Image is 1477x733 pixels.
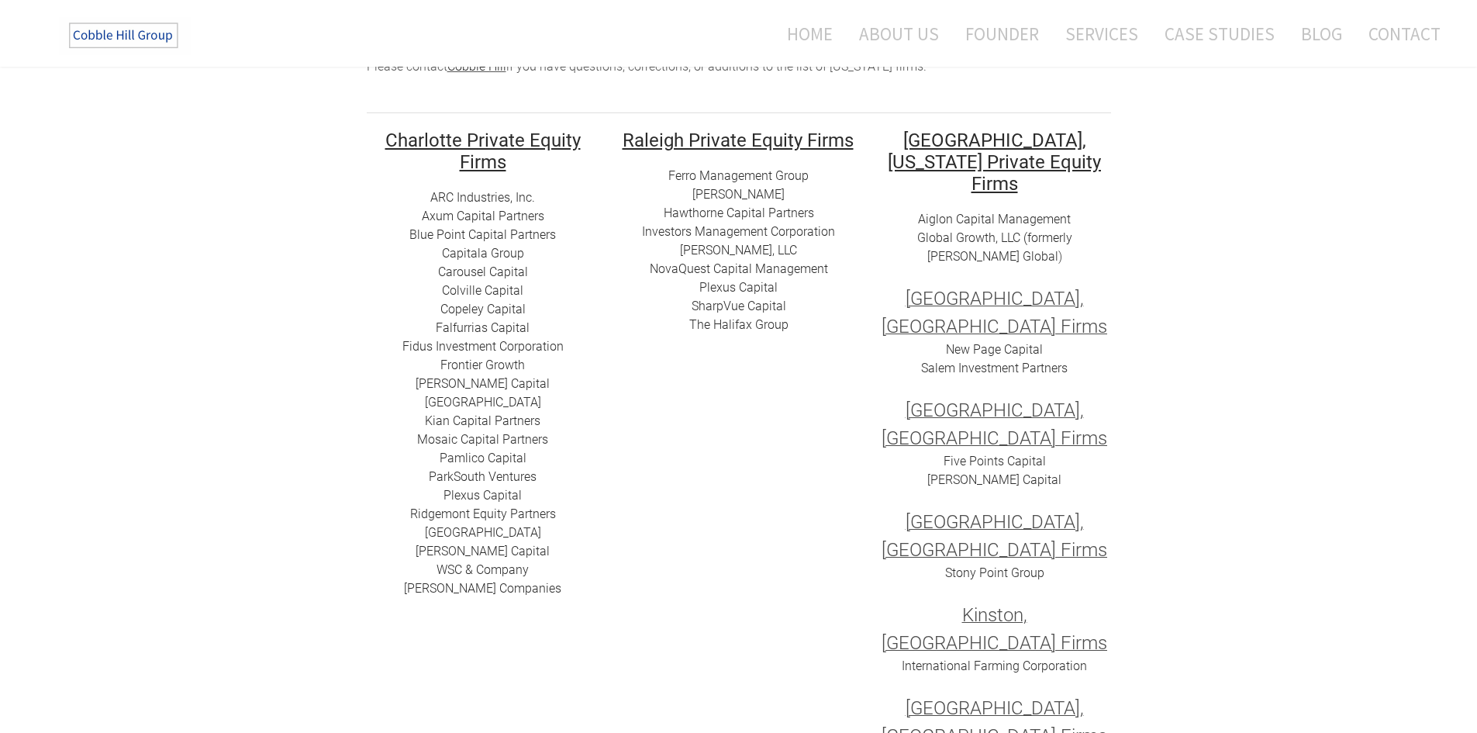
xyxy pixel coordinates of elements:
a: Copeley Capital [440,302,526,316]
a: ​Blue Point Capital Partners [409,227,556,242]
a: ARC I​ndustries, Inc. [430,190,535,205]
a: Contact [1357,13,1452,54]
a: Stony Point Group​​ [945,565,1044,580]
a: Fidus Investment Corporation [402,339,564,354]
a: [PERSON_NAME] Capital [416,376,550,391]
a: [PERSON_NAME] Capital [416,544,550,558]
a: Investors Management Corporation [642,224,835,239]
a: [PERSON_NAME] Companies [404,581,561,596]
a: Capitala Group​ [442,246,524,261]
font: [GEOGRAPHIC_DATA], [US_STATE] Private Equity Firms [888,130,1101,195]
a: ​Falfurrias Capital [436,320,530,335]
a: ​[GEOGRAPHIC_DATA] [425,525,541,540]
font: Raleigh Private Equity Firms [623,130,854,151]
img: The Cobble Hill Group LLC [59,16,191,55]
a: ​Pamlico Capital [440,451,526,465]
a: [GEOGRAPHIC_DATA] [425,395,541,410]
font: [GEOGRAPHIC_DATA], [GEOGRAPHIC_DATA] Firms [882,511,1107,561]
font: [GEOGRAPHIC_DATA], [GEOGRAPHIC_DATA] Firms [882,288,1107,337]
a: ​Ridgemont Equity Partners​ [410,507,556,521]
a: ​Colville Capital [442,283,523,298]
a: New Page Capital [946,342,1043,357]
a: Hawthorne Capital Partners [664,206,814,220]
a: [PERSON_NAME] [692,187,785,202]
a: Aiglon Capital Management [918,212,1071,226]
a: Global Growth, LLC (formerly [PERSON_NAME] Global [917,230,1072,264]
a: ​Plexus Capital [443,488,522,503]
a: Salem Investment Partners [921,361,1068,375]
a: ​​Carousel Capital​​ [438,265,528,279]
a: Mosaic Capital Partners [417,432,548,447]
a: Frontier Growth [440,358,525,372]
a: SharpVue Capital [692,299,786,313]
h2: ​ [367,129,599,172]
a: Founder [954,13,1051,54]
font: Charlotte Private Equity Firms [385,130,581,173]
font: [GEOGRAPHIC_DATA], [GEOGRAPHIC_DATA] Firms [882,399,1107,449]
a: ​WSC & Company [437,562,529,577]
a: Axum Capital Partners [422,209,544,223]
a: Five Points Capital​ [944,454,1046,468]
u: ​ [623,126,854,152]
a: [PERSON_NAME] Capital [927,472,1061,487]
a: Ferro Management Group [668,168,809,183]
a: ​NovaQuest Capital Management [650,261,828,276]
a: ParkSouth Ventures [429,469,537,484]
a: Blog [1289,13,1354,54]
a: ​Kian Capital Partners [425,413,540,428]
h2: ​ [623,129,855,150]
a: [PERSON_NAME], LLC [680,243,797,258]
a: About Us [847,13,951,54]
a: Home [764,13,844,54]
a: Case Studies [1153,13,1286,54]
a: ​​The Halifax Group [689,317,789,332]
a: ​Plexus Capital [699,280,778,295]
font: Kinston, [GEOGRAPHIC_DATA] Firms [882,604,1107,654]
a: Services [1054,13,1150,54]
a: International Farming Corporation [902,659,1087,673]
